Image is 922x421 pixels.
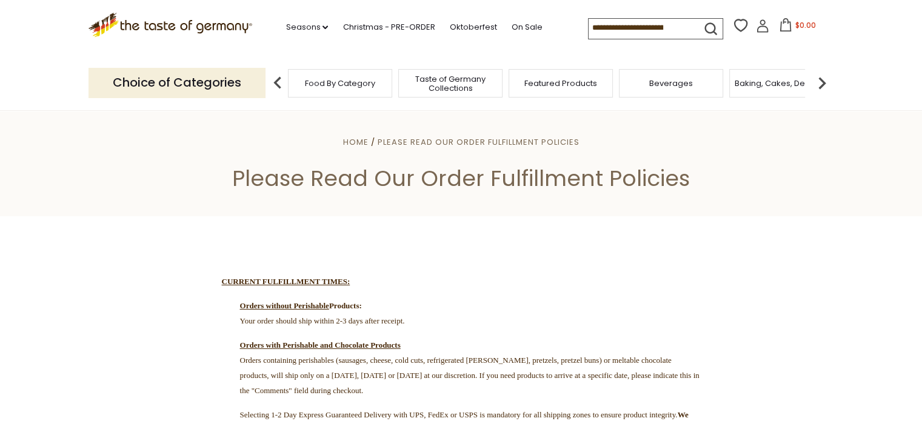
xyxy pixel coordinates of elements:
a: Home [342,136,368,148]
img: previous arrow [266,71,290,95]
strong: Orders without Perishable [240,301,329,310]
a: Seasons [286,21,328,34]
span: $0.00 [795,20,815,30]
p: Choice of Categories [89,68,266,98]
strong: Products: [329,301,362,310]
a: Oktoberfest [449,21,496,34]
a: Baking, Cakes, Desserts [735,79,829,88]
span: Orders containing perishables (sausages, cheese, cold cuts, refrigerated [PERSON_NAME], pretzels,... [240,356,700,395]
button: $0.00 [772,18,823,36]
strong: CURRENT FULFILLMENT TIMES: [222,277,350,286]
a: On Sale [511,21,542,34]
a: Christmas - PRE-ORDER [342,21,435,34]
a: Featured Products [524,79,597,88]
span: Orders with Perishable and Chocolate Products [240,340,401,350]
span: Your order should ship within 2-3 days after receipt. [240,316,405,325]
a: Beverages [649,79,693,88]
img: next arrow [810,71,834,95]
a: Please Read Our Order Fulfillment Policies [378,136,580,148]
a: Taste of Germany Collections [402,75,499,93]
a: Food By Category [305,79,375,88]
h1: Please Read Our Order Fulfillment Policies [38,165,884,192]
